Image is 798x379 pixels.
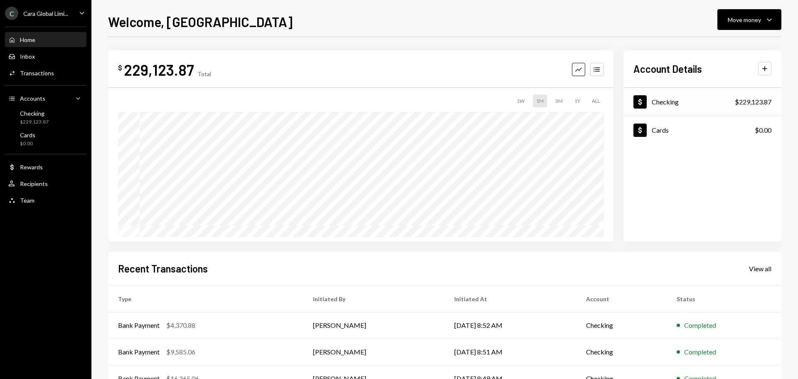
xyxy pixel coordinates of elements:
th: Status [667,285,781,312]
a: Transactions [5,65,86,80]
div: Completed [684,320,716,330]
a: Rewards [5,159,86,174]
div: Recipients [20,180,48,187]
h2: Account Details [633,62,702,76]
h1: Welcome, [GEOGRAPHIC_DATA] [108,13,293,30]
div: 3M [552,94,566,107]
div: Cards [20,131,35,139]
div: $229,123.87 [735,97,771,107]
td: [DATE] 8:51 AM [444,339,576,365]
td: Checking [576,339,667,365]
div: 229,123.87 [124,60,194,79]
a: Home [5,32,86,47]
div: $4,370.88 [166,320,195,330]
a: Accounts [5,91,86,106]
div: Bank Payment [118,320,160,330]
div: Total [197,70,211,77]
div: Cara Global Limi... [23,10,68,17]
h2: Recent Transactions [118,262,208,275]
div: $229,123.87 [20,119,49,126]
div: 1W [513,94,528,107]
div: $0.00 [20,140,35,147]
div: Inbox [20,53,35,60]
th: Initiated At [444,285,576,312]
div: $0.00 [755,125,771,135]
th: Initiated By [303,285,444,312]
td: Checking [576,312,667,339]
a: Checking$229,123.87 [623,88,781,116]
div: Home [20,36,35,43]
div: Move money [728,15,761,24]
div: C [5,7,18,20]
div: Bank Payment [118,347,160,357]
div: Checking [652,98,679,106]
div: 1M [533,94,547,107]
a: Team [5,193,86,208]
div: Transactions [20,69,54,77]
a: Cards$0.00 [5,129,86,149]
div: Cards [652,126,669,134]
div: $ [118,64,122,72]
div: 1Y [571,94,584,107]
a: Inbox [5,49,86,64]
div: ALL [589,94,603,107]
div: Completed [684,347,716,357]
td: [PERSON_NAME] [303,312,444,339]
td: [DATE] 8:52 AM [444,312,576,339]
th: Account [576,285,667,312]
div: Team [20,197,34,204]
div: Rewards [20,163,43,171]
div: Checking [20,110,49,117]
a: View all [749,264,771,273]
th: Type [108,285,303,312]
a: Recipients [5,176,86,191]
td: [PERSON_NAME] [303,339,444,365]
a: Cards$0.00 [623,116,781,144]
a: Checking$229,123.87 [5,107,86,127]
div: $9,585.06 [166,347,195,357]
button: Move money [717,9,781,30]
div: Accounts [20,95,45,102]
